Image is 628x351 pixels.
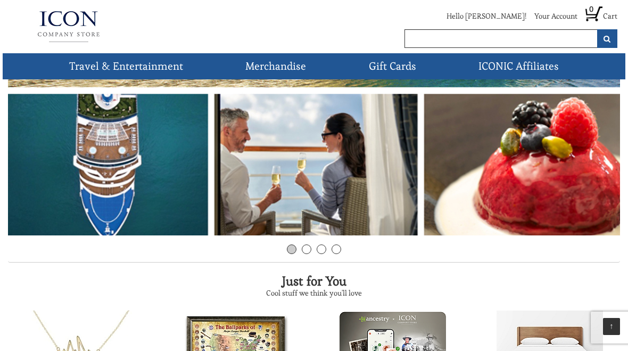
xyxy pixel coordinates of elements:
[365,53,420,79] a: Gift Cards
[8,289,620,297] h3: Cool stuff we think you'll love
[534,11,577,21] a: Your Account
[474,53,563,79] a: ICONIC Affiliates
[439,11,526,27] li: Hello [PERSON_NAME]!
[317,244,326,254] a: 3
[65,53,187,79] a: Travel & Entertainment
[603,318,620,335] a: ↑
[241,53,310,79] a: Merchandise
[302,244,311,254] a: 2
[8,273,620,289] h2: Just for You
[287,244,296,254] a: 1
[332,244,341,254] a: 4
[585,11,617,21] a: 0 Cart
